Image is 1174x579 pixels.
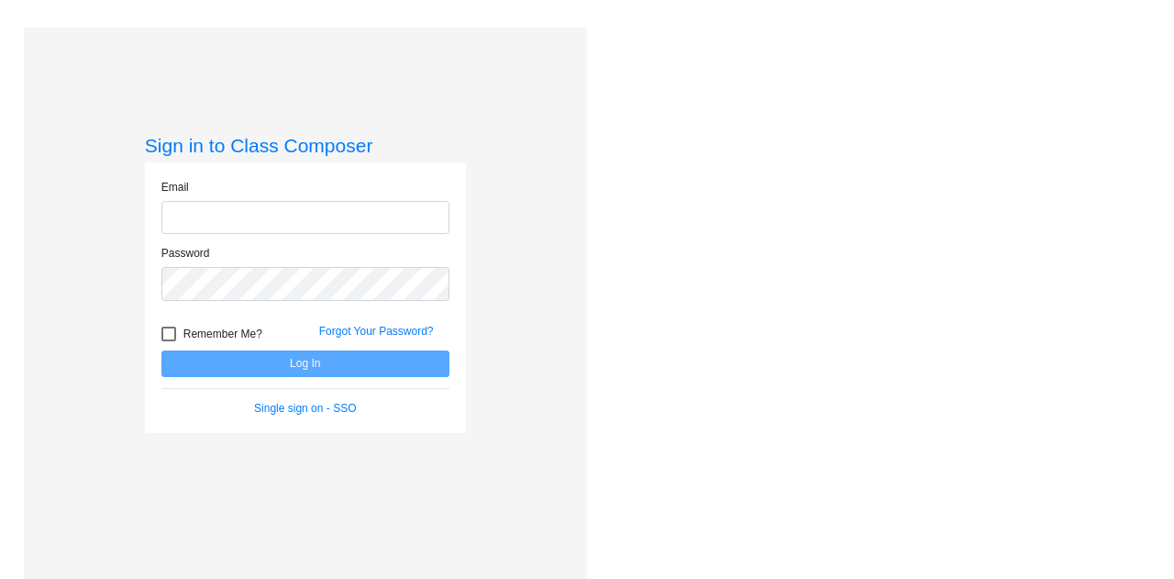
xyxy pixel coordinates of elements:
h3: Sign in to Class Composer [145,134,466,157]
label: Password [161,245,210,262]
a: Single sign on - SSO [254,402,356,415]
span: Remember Me? [183,323,262,345]
button: Log In [161,351,449,377]
label: Email [161,179,189,195]
a: Forgot Your Password? [319,325,434,338]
